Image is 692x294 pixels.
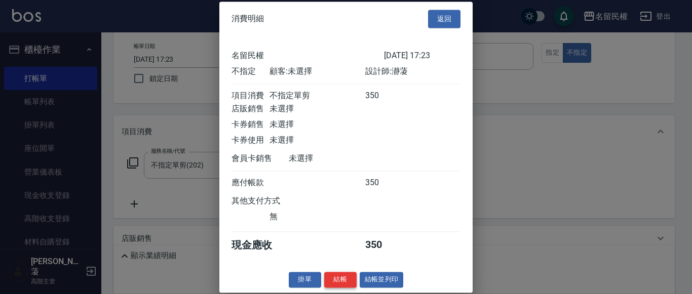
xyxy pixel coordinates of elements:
button: 掛單 [289,272,321,287]
div: 項目消費 [232,91,270,101]
button: 結帳 [324,272,357,287]
span: 消費明細 [232,14,264,24]
div: 會員卡銷售 [232,153,289,164]
button: 結帳並列印 [360,272,404,287]
div: 名留民權 [232,51,384,61]
div: 350 [365,178,403,188]
div: 設計師: 瀞蓤 [365,66,460,77]
div: 未選擇 [289,153,384,164]
button: 返回 [428,10,460,28]
div: 店販銷售 [232,104,270,114]
div: 未選擇 [270,104,365,114]
div: 不指定 [232,66,270,77]
div: 其他支付方式 [232,196,308,206]
div: 350 [365,238,403,252]
div: 現金應收 [232,238,289,252]
div: 應付帳款 [232,178,270,188]
div: [DATE] 17:23 [384,51,460,61]
div: 不指定單剪 [270,91,365,101]
div: 未選擇 [270,135,365,146]
div: 卡券使用 [232,135,270,146]
div: 卡券銷售 [232,119,270,130]
div: 350 [365,91,403,101]
div: 無 [270,212,365,222]
div: 未選擇 [270,119,365,130]
div: 顧客: 未選擇 [270,66,365,77]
